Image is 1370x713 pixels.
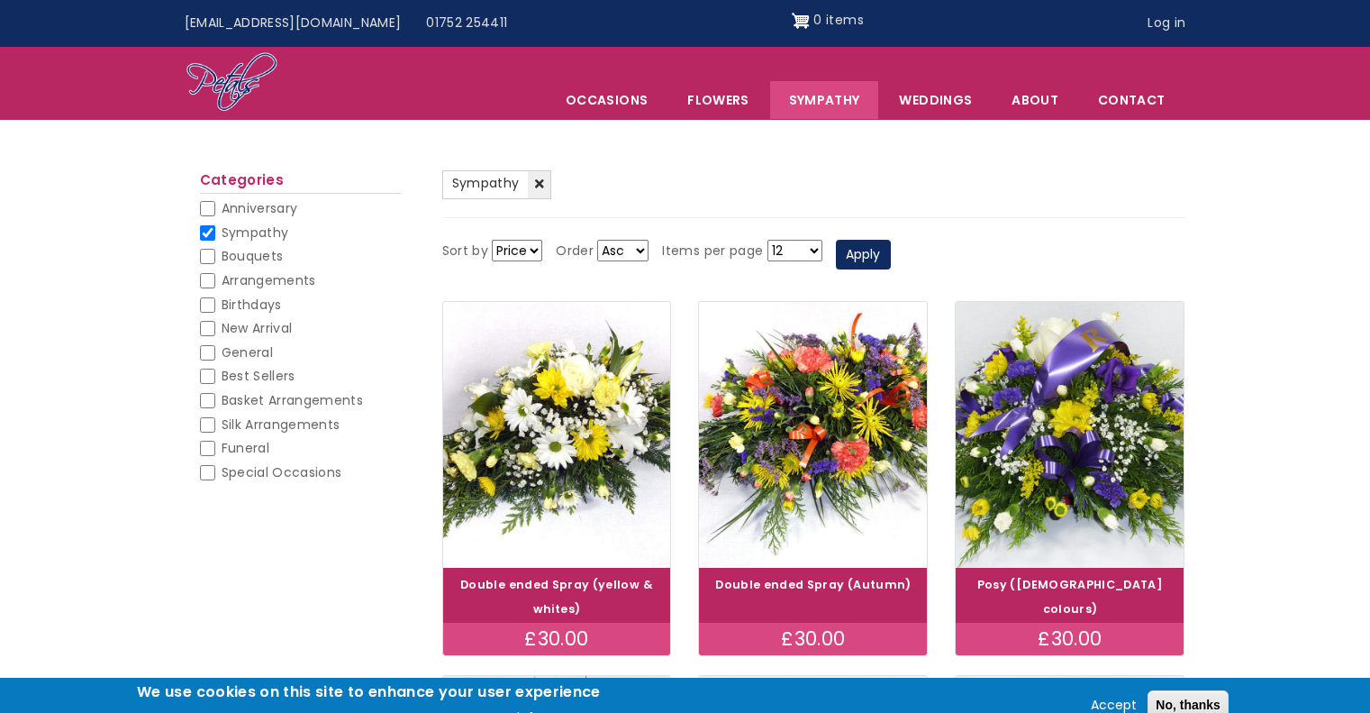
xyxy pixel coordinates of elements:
[715,577,911,592] a: Double ended Spray (Autumn)
[222,391,364,409] span: Basket Arrangements
[452,174,520,192] span: Sympathy
[222,247,284,265] span: Bouquets
[668,81,767,119] a: Flowers
[556,241,594,262] label: Order
[792,6,810,35] img: Shopping cart
[222,319,293,337] span: New Arrival
[186,51,278,114] img: Home
[222,463,342,481] span: Special Occasions
[222,439,269,457] span: Funeral
[792,6,864,35] a: Shopping cart 0 items
[460,577,653,617] a: Double ended Spray (yellow & whites)
[137,682,601,702] h2: We use cookies on this site to enhance your user experience
[200,172,401,194] h2: Categories
[699,302,927,568] img: Double ended Spray (Autumn)
[770,81,879,119] a: Sympathy
[956,302,1184,568] img: Posy (Male colours)
[222,296,282,314] span: Birthdays
[443,302,671,568] img: Double ended Spray (yellow & whites)
[880,81,991,119] span: Weddings
[977,577,1163,617] a: Posy ([DEMOGRAPHIC_DATA] colours)
[547,81,667,119] span: Occasions
[836,240,891,270] button: Apply
[222,367,295,385] span: Best Sellers
[699,623,927,655] div: £30.00
[172,6,414,41] a: [EMAIL_ADDRESS][DOMAIN_NAME]
[222,199,298,217] span: Anniversary
[222,416,340,434] span: Silk Arrangements
[442,241,488,262] label: Sort by
[222,343,273,361] span: General
[1079,81,1184,119] a: Contact
[413,6,520,41] a: 01752 254411
[443,623,671,655] div: £30.00
[1135,6,1198,41] a: Log in
[956,623,1184,655] div: £30.00
[442,170,552,199] a: Sympathy
[662,241,763,262] label: Items per page
[993,81,1077,119] a: About
[222,271,316,289] span: Arrangements
[813,11,863,29] span: 0 items
[222,224,289,242] span: Sympathy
